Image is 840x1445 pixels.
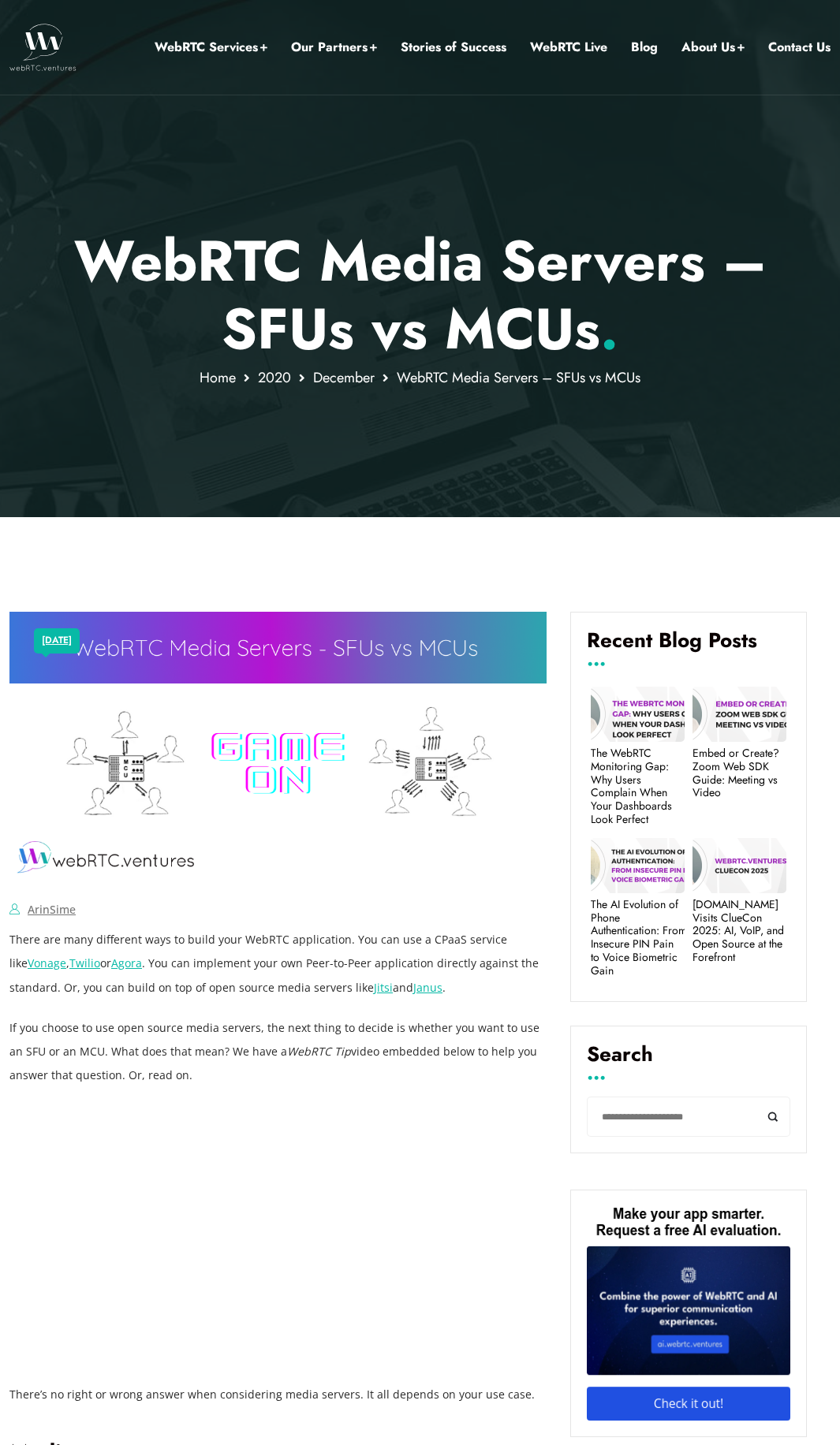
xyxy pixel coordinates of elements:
[693,747,786,799] a: Embed or Create? Zoom Web SDK Guide: Meeting vs Video
[9,1016,547,1087] p: If you choose to use open source media servers, the next thing to decide is whether you want to u...
[313,367,375,388] a: December
[768,37,831,58] a: Contact Us
[42,631,72,651] a: [DATE]
[681,37,745,58] a: About Us
[401,37,506,58] a: Stories of Success
[530,37,607,58] a: WebRTC Live
[258,367,291,388] a: 2020
[155,37,267,58] a: WebRTC Services
[9,227,831,363] p: WebRTC Media Servers – SFUs vs MCUs
[600,288,618,370] span: .
[413,980,442,995] a: Janus
[291,37,377,58] a: Our Partners
[591,898,685,978] a: The AI Evolution of Phone Authentication: From Insecure PIN Pain to Voice Biometric Gain
[200,367,236,388] a: Home
[9,1383,547,1406] p: There’s no right or wrong answer when considering media servers. It all depends on your use case.
[9,928,547,999] p: There are many different ways to build your WebRTC application. You can use a CPaaS service like ...
[28,955,66,970] a: Vonage
[755,1097,790,1137] button: Search
[397,367,640,388] span: WebRTC Media Servers – SFUs vs MCUs
[693,898,786,964] a: [DOMAIN_NAME] Visits ClueCon 2025: AI, VoIP, and Open Source at the Forefront
[69,955,100,970] a: Twilio
[111,955,142,970] a: Agora
[587,628,790,665] h4: Recent Blog Posts
[28,902,76,917] a: ArinSime
[591,747,685,826] a: The WebRTC Monitoring Gap: Why Users Complain When Your Dashboards Look Perfect
[587,1042,790,1078] label: Search
[287,1044,351,1059] em: WebRTC Tip
[631,37,658,58] a: Blog
[9,24,77,71] img: WebRTC.ventures
[587,1206,790,1421] img: Make your app smarter. Request a free AI evaluation.
[374,980,393,995] a: Jitsi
